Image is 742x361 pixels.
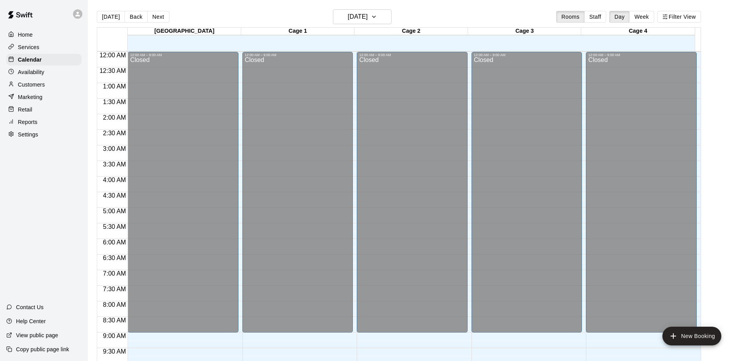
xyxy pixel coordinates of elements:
span: 2:00 AM [101,114,128,121]
span: 12:00 AM [98,52,128,58]
span: 1:30 AM [101,99,128,105]
p: Contact Us [16,303,44,311]
div: Cage 4 [581,28,695,35]
h6: [DATE] [348,11,368,22]
div: Closed [588,57,694,335]
div: Cage 1 [241,28,355,35]
button: Rooms [556,11,584,23]
div: Closed [130,57,236,335]
button: Staff [584,11,607,23]
span: 3:00 AM [101,145,128,152]
span: 9:00 AM [101,333,128,339]
a: Calendar [6,54,82,65]
a: Home [6,29,82,41]
span: 9:30 AM [101,348,128,355]
div: 12:00 AM – 9:00 AM [588,53,694,57]
span: 4:00 AM [101,177,128,183]
button: Filter View [657,11,701,23]
p: View public page [16,331,58,339]
div: Cage 2 [354,28,468,35]
p: Services [18,43,39,51]
span: 12:30 AM [98,67,128,74]
span: 4:30 AM [101,192,128,199]
div: 12:00 AM – 9:00 AM [359,53,465,57]
button: Next [147,11,169,23]
span: 8:00 AM [101,301,128,308]
div: Closed [245,57,351,335]
p: Settings [18,131,38,138]
span: 6:00 AM [101,239,128,246]
span: 7:00 AM [101,270,128,277]
button: [DATE] [333,9,391,24]
div: 12:00 AM – 9:00 AM: Closed [472,52,582,333]
a: Services [6,41,82,53]
a: Reports [6,116,82,128]
p: Home [18,31,33,39]
p: Copy public page link [16,345,69,353]
p: Marketing [18,93,43,101]
p: Customers [18,81,45,88]
p: Help Center [16,317,46,325]
span: 2:30 AM [101,130,128,136]
div: Closed [359,57,465,335]
div: [GEOGRAPHIC_DATA] [128,28,241,35]
button: Back [125,11,148,23]
button: add [662,327,721,345]
div: 12:00 AM – 9:00 AM: Closed [586,52,696,333]
a: Retail [6,104,82,115]
span: 8:30 AM [101,317,128,324]
span: 6:30 AM [101,255,128,261]
button: Day [609,11,630,23]
button: Week [629,11,654,23]
div: Cage 3 [468,28,582,35]
div: 12:00 AM – 9:00 AM: Closed [357,52,467,333]
span: 5:00 AM [101,208,128,214]
div: Closed [474,57,580,335]
p: Calendar [18,56,42,64]
p: Availability [18,68,44,76]
a: Marketing [6,91,82,103]
span: 3:30 AM [101,161,128,168]
div: 12:00 AM – 9:00 AM [130,53,236,57]
a: Customers [6,79,82,90]
span: 7:30 AM [101,286,128,292]
div: 12:00 AM – 9:00 AM [245,53,351,57]
a: Settings [6,129,82,140]
p: Retail [18,106,32,113]
div: 12:00 AM – 9:00 AM [474,53,580,57]
div: 12:00 AM – 9:00 AM: Closed [128,52,238,333]
p: Reports [18,118,37,126]
span: 1:00 AM [101,83,128,90]
a: Availability [6,66,82,78]
span: 5:30 AM [101,223,128,230]
div: 12:00 AM – 9:00 AM: Closed [242,52,353,333]
button: [DATE] [97,11,125,23]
